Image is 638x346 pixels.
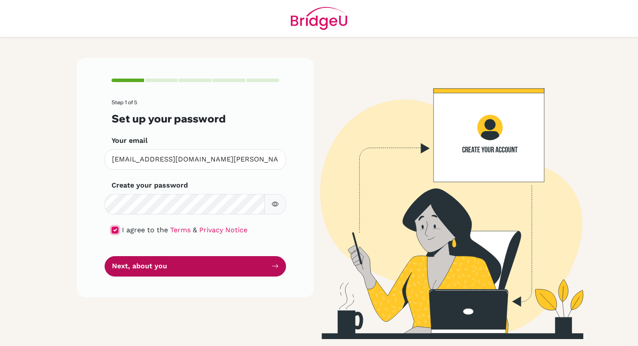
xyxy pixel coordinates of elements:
[122,226,168,234] span: I agree to the
[105,149,286,170] input: Insert your email*
[112,135,148,146] label: Your email
[199,226,247,234] a: Privacy Notice
[112,112,279,125] h3: Set up your password
[105,256,286,277] button: Next, about you
[112,180,188,191] label: Create your password
[112,99,137,105] span: Step 1 of 5
[170,226,191,234] a: Terms
[193,226,197,234] span: &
